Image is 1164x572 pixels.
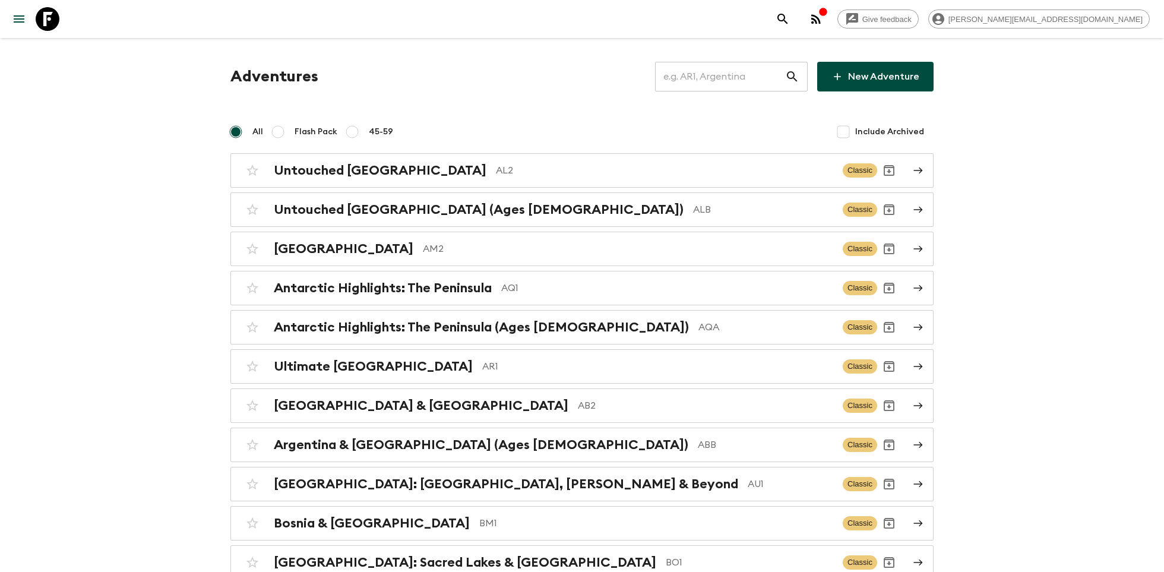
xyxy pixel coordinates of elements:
[274,398,568,413] h2: [GEOGRAPHIC_DATA] & [GEOGRAPHIC_DATA]
[230,310,934,345] a: Antarctic Highlights: The Peninsula (Ages [DEMOGRAPHIC_DATA])AQAClassicArchive
[843,438,877,452] span: Classic
[496,163,833,178] p: AL2
[843,477,877,491] span: Classic
[843,242,877,256] span: Classic
[837,10,919,29] a: Give feedback
[843,163,877,178] span: Classic
[877,159,901,182] button: Archive
[877,315,901,339] button: Archive
[230,388,934,423] a: [GEOGRAPHIC_DATA] & [GEOGRAPHIC_DATA]AB2ClassicArchive
[274,241,413,257] h2: [GEOGRAPHIC_DATA]
[230,467,934,501] a: [GEOGRAPHIC_DATA]: [GEOGRAPHIC_DATA], [PERSON_NAME] & BeyondAU1ClassicArchive
[843,320,877,334] span: Classic
[843,516,877,530] span: Classic
[771,7,795,31] button: search adventures
[856,15,918,24] span: Give feedback
[274,202,684,217] h2: Untouched [GEOGRAPHIC_DATA] (Ages [DEMOGRAPHIC_DATA])
[817,62,934,91] a: New Adventure
[877,198,901,222] button: Archive
[693,203,833,217] p: ALB
[501,281,833,295] p: AQ1
[274,163,486,178] h2: Untouched [GEOGRAPHIC_DATA]
[274,516,470,531] h2: Bosnia & [GEOGRAPHIC_DATA]
[843,203,877,217] span: Classic
[655,60,785,93] input: e.g. AR1, Argentina
[230,271,934,305] a: Antarctic Highlights: The PeninsulaAQ1ClassicArchive
[877,511,901,535] button: Archive
[928,10,1150,29] div: [PERSON_NAME][EMAIL_ADDRESS][DOMAIN_NAME]
[698,438,833,452] p: ABB
[230,153,934,188] a: Untouched [GEOGRAPHIC_DATA]AL2ClassicArchive
[698,320,833,334] p: AQA
[748,477,833,491] p: AU1
[252,126,263,138] span: All
[942,15,1149,24] span: [PERSON_NAME][EMAIL_ADDRESS][DOMAIN_NAME]
[843,555,877,570] span: Classic
[423,242,833,256] p: AM2
[230,192,934,227] a: Untouched [GEOGRAPHIC_DATA] (Ages [DEMOGRAPHIC_DATA])ALBClassicArchive
[230,349,934,384] a: Ultimate [GEOGRAPHIC_DATA]AR1ClassicArchive
[274,476,738,492] h2: [GEOGRAPHIC_DATA]: [GEOGRAPHIC_DATA], [PERSON_NAME] & Beyond
[843,281,877,295] span: Classic
[877,237,901,261] button: Archive
[843,399,877,413] span: Classic
[877,472,901,496] button: Archive
[274,437,688,453] h2: Argentina & [GEOGRAPHIC_DATA] (Ages [DEMOGRAPHIC_DATA])
[274,280,492,296] h2: Antarctic Highlights: The Peninsula
[479,516,833,530] p: BM1
[482,359,833,374] p: AR1
[295,126,337,138] span: Flash Pack
[578,399,833,413] p: AB2
[230,428,934,462] a: Argentina & [GEOGRAPHIC_DATA] (Ages [DEMOGRAPHIC_DATA])ABBClassicArchive
[230,65,318,89] h1: Adventures
[666,555,833,570] p: BO1
[877,276,901,300] button: Archive
[855,126,924,138] span: Include Archived
[230,232,934,266] a: [GEOGRAPHIC_DATA]AM2ClassicArchive
[877,433,901,457] button: Archive
[274,359,473,374] h2: Ultimate [GEOGRAPHIC_DATA]
[877,394,901,418] button: Archive
[369,126,393,138] span: 45-59
[7,7,31,31] button: menu
[274,555,656,570] h2: [GEOGRAPHIC_DATA]: Sacred Lakes & [GEOGRAPHIC_DATA]
[843,359,877,374] span: Classic
[274,320,689,335] h2: Antarctic Highlights: The Peninsula (Ages [DEMOGRAPHIC_DATA])
[877,355,901,378] button: Archive
[230,506,934,541] a: Bosnia & [GEOGRAPHIC_DATA]BM1ClassicArchive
